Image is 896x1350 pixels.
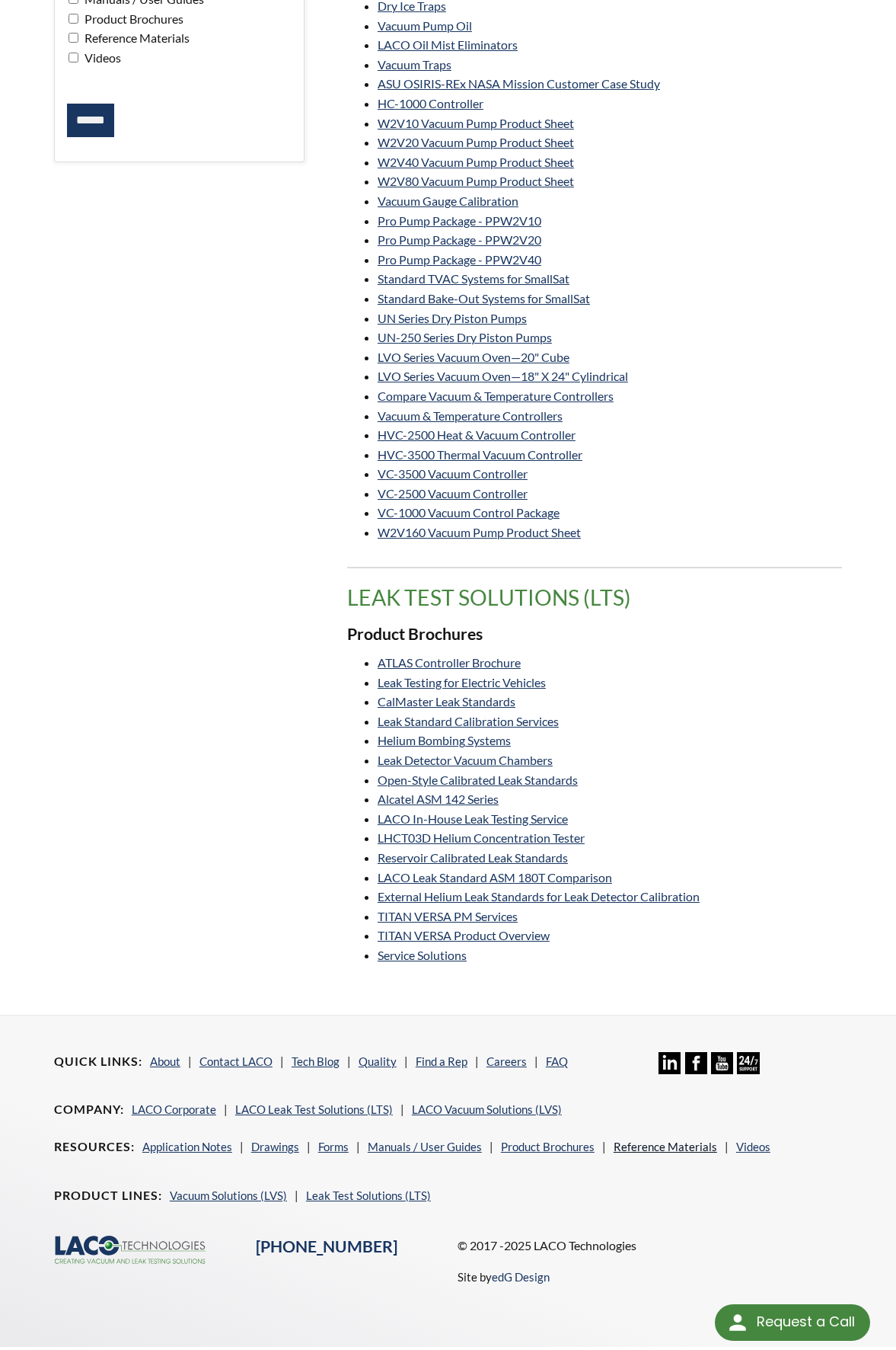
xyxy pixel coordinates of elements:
[378,408,563,423] a: Vacuum & Temperature Controllers
[81,50,121,65] span: Videos
[378,350,569,364] a: LVO Series Vacuum Oven—20" Cube
[54,1188,162,1204] h4: Product Lines
[378,194,518,208] a: Vacuum Gauge Calibration
[736,1140,770,1153] a: Videos
[378,505,560,520] a: VC-1000 Vacuum Control Package
[378,174,574,188] a: W2V80 Vacuum Pump Product Sheet
[378,486,528,501] a: VC-2500 Vacuum Controller
[737,1052,759,1074] img: 24/7 Support Icon
[378,389,614,403] a: Compare Vacuum & Temperature Controllers
[347,624,842,645] h3: Product Brochures
[378,135,574,149] a: W2V20 Vacuum Pump Product Sheet
[306,1188,431,1202] a: Leak Test Solutions (LTS)
[142,1140,232,1153] a: Application Notes
[546,1054,568,1068] a: FAQ
[81,30,190,45] span: Reference Materials
[378,96,483,110] a: HC-1000 Controller
[378,232,541,247] a: Pro Pump Package - PPW2V20
[69,33,78,43] input: Reference Materials
[378,330,552,344] a: UN-250 Series Dry Piston Pumps
[458,1268,550,1286] p: Site by
[150,1054,180,1068] a: About
[715,1304,870,1341] div: Request a Call
[378,57,451,72] a: Vacuum Traps
[378,811,568,826] a: LACO In-House Leak Testing Service
[368,1140,482,1153] a: Manuals / User Guides
[199,1054,273,1068] a: Contact LACO
[378,116,574,130] a: W2V10 Vacuum Pump Product Sheet
[378,291,590,306] a: Standard Bake-Out Systems for SmallSat
[54,1054,142,1070] h4: Quick Links
[69,14,78,24] input: Product Brochures
[378,675,546,689] a: Leak Testing for Electric Vehicles
[501,1140,595,1153] a: Product Brochures
[725,1310,750,1335] img: round button
[378,655,521,670] a: ATLAS Controller Brochure
[378,525,581,539] a: W2V160 Vacuum Pump Product Sheet
[378,694,515,709] a: CalMaster Leak Standards
[378,733,511,747] a: Helium Bombing Systems
[81,11,183,26] span: Product Brochures
[378,909,518,923] a: TITAN VERSA PM Services
[737,1063,759,1076] a: 24/7 Support
[614,1140,717,1153] a: Reference Materials
[235,1102,393,1116] a: LACO Leak Test Solutions (LTS)
[251,1140,299,1153] a: Drawings
[378,466,528,481] a: VC-3500 Vacuum Controller
[378,792,499,806] a: Alcatel ASM 142 Series
[378,213,541,228] a: Pro Pump Package - PPW2V10
[378,714,559,728] a: Leak Standard Calibration Services
[378,830,585,845] a: LHCT03D Helium Concentration Tester
[170,1188,287,1202] a: Vacuum Solutions (LVS)
[378,447,582,462] a: HVC-3500 Thermal Vacuum Controller
[378,427,576,442] a: HVC-2500 Heat & Vacuum Controller
[378,773,578,787] a: Open-Style Calibrated Leak Standards
[256,1236,397,1256] a: [PHONE_NUMBER]
[292,1054,340,1068] a: Tech Blog
[54,1139,135,1155] h4: Resources
[378,37,518,52] a: LACO Oil Mist Eliminators
[412,1102,562,1116] a: LACO Vacuum Solutions (LVS)
[132,1102,216,1116] a: LACO Corporate
[378,271,569,286] a: Standard TVAC Systems for SmallSat
[378,155,574,169] a: W2V40 Vacuum Pump Product Sheet
[492,1270,550,1284] a: edG Design
[378,311,527,325] a: UN Series Dry Piston Pumps
[458,1236,843,1256] p: © 2017 -2025 LACO Technologies
[54,1102,124,1118] h4: Company
[378,252,541,267] a: Pro Pump Package - PPW2V40
[378,948,467,962] a: Service Solutions
[378,850,568,865] a: Reservoir Calibrated Leak Standards
[378,928,550,942] a: TITAN VERSA Product Overview
[378,369,628,383] a: LVO Series Vacuum Oven—18" X 24" Cylindrical
[378,870,612,885] a: LACO Leak Standard ASM 180T Comparison
[359,1054,397,1068] a: Quality
[378,18,472,33] a: Vacuum Pump Oil
[757,1304,855,1339] div: Request a Call
[486,1054,527,1068] a: Careers
[378,76,660,91] a: ASU OSIRIS-REx NASA Mission Customer Case Study
[69,53,78,62] input: Videos
[318,1140,349,1153] a: Forms
[347,584,631,610] span: translation missing: en.product_groups.Leak Test Solutions (LTS)
[378,753,553,767] a: Leak Detector Vacuum Chambers
[378,889,700,904] a: External Helium Leak Standards for Leak Detector Calibration
[416,1054,467,1068] a: Find a Rep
